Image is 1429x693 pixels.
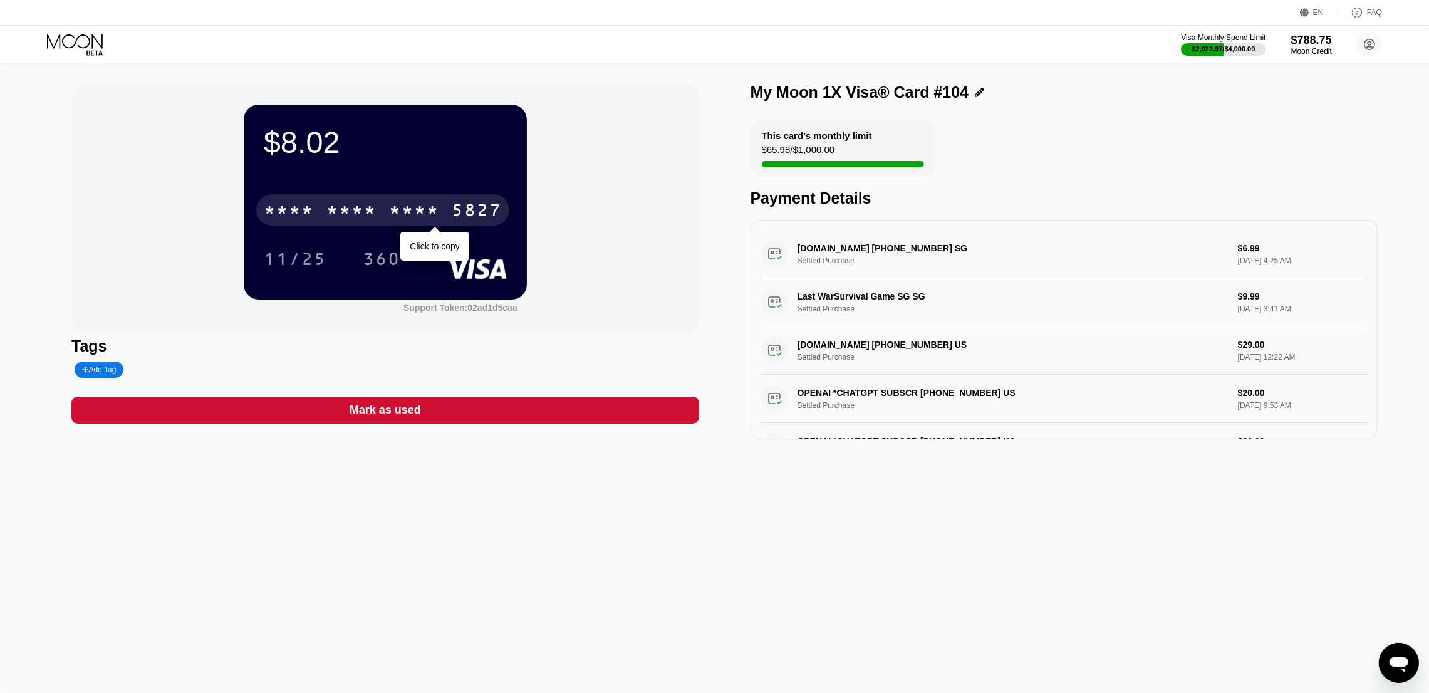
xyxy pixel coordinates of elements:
[1300,6,1338,19] div: EN
[751,189,1378,207] div: Payment Details
[452,202,502,222] div: 5827
[403,303,517,313] div: Support Token:02ad1d5caa
[71,337,699,355] div: Tags
[71,397,699,424] div: Mark as used
[762,144,835,161] div: $65.98 / $1,000.00
[1338,6,1382,19] div: FAQ
[1291,34,1332,56] div: $788.75Moon Credit
[1367,8,1382,17] div: FAQ
[410,241,459,251] div: Click to copy
[350,403,421,417] div: Mark as used
[1192,45,1255,53] div: $2,022.97 / $4,000.00
[1379,643,1419,683] iframe: Button to launch messaging window
[403,303,517,313] div: Support Token: 02ad1d5caa
[1291,47,1332,56] div: Moon Credit
[1291,34,1332,47] div: $788.75
[363,251,400,271] div: 360
[1181,33,1265,56] div: Visa Monthly Spend Limit$2,022.97/$4,000.00
[751,83,969,102] div: My Moon 1X Visa® Card #104
[1181,33,1265,42] div: Visa Monthly Spend Limit
[254,243,336,274] div: 11/25
[1313,8,1324,17] div: EN
[762,130,872,141] div: This card’s monthly limit
[75,362,123,378] div: Add Tag
[82,365,116,374] div: Add Tag
[264,251,326,271] div: 11/25
[353,243,410,274] div: 360
[264,125,507,160] div: $8.02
